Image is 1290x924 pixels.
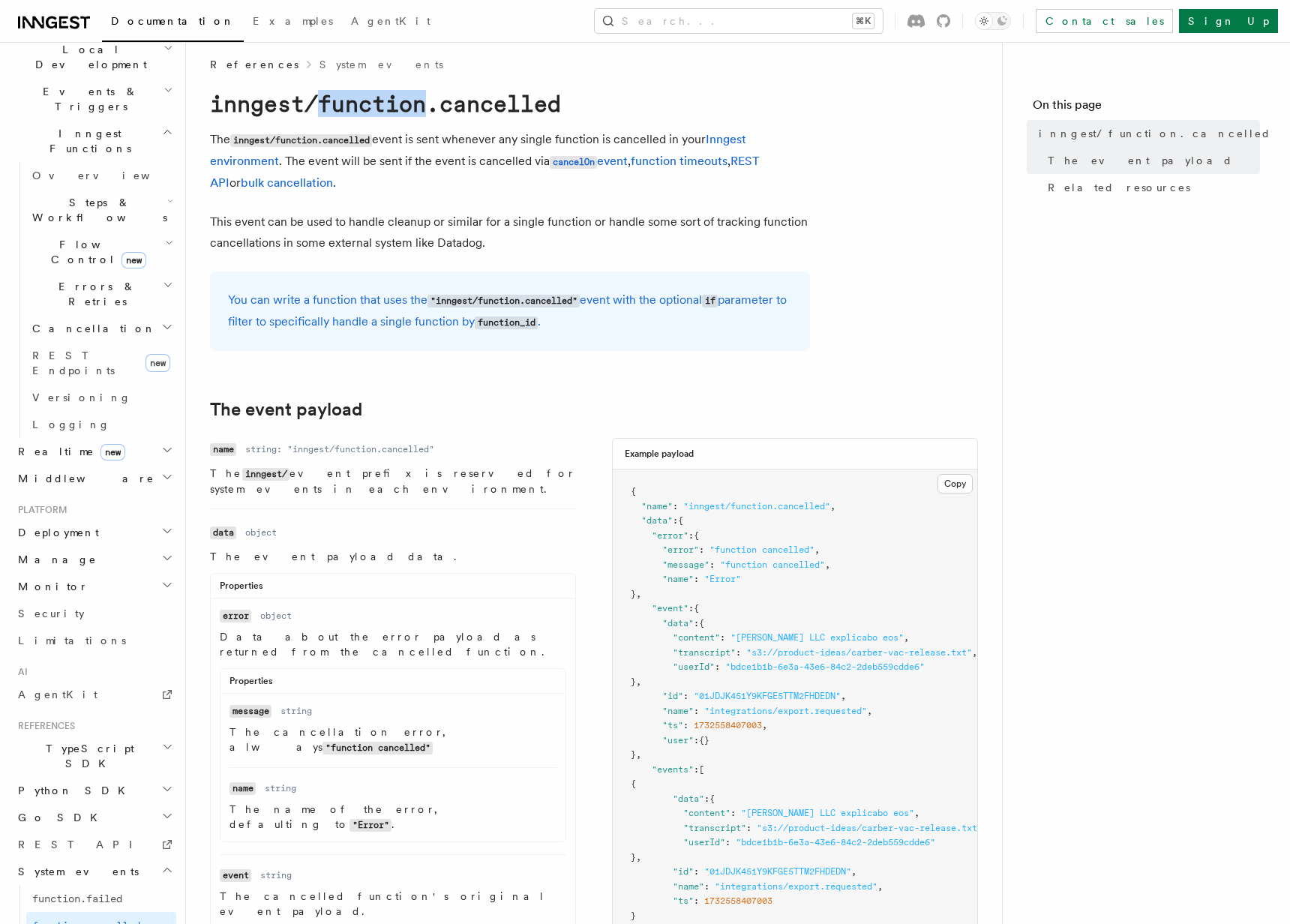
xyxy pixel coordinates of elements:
button: Manage [12,546,176,573]
dd: string: "inngest/function.cancelled" [245,443,434,455]
a: bulk cancellation [241,175,333,190]
span: "data" [641,515,673,526]
span: Manage [12,552,97,567]
span: : [720,632,725,643]
span: "error" [662,544,699,555]
span: 1732558407003 [704,895,772,906]
a: Overview [26,162,176,189]
span: "userId" [673,661,715,672]
a: Documentation [102,4,244,42]
span: : [725,837,730,847]
span: : [673,501,678,511]
button: Go SDK [12,804,176,831]
span: Monitor [12,579,88,594]
span: : [704,793,709,804]
p: The event is sent whenever any single function is cancelled in your . The event will be sent if t... [210,129,810,193]
span: "data" [673,793,704,804]
a: The event payload [210,399,362,420]
span: : [730,808,736,818]
span: Overview [32,169,187,181]
code: cancelOn [550,156,597,169]
code: function_id [475,316,538,329]
a: The event payload [1042,147,1260,174]
span: : [683,720,688,730]
span: : [683,691,688,701]
div: Properties [211,580,575,598]
span: "integrations/export.requested" [704,706,867,716]
span: "message" [662,559,709,570]
span: , [814,544,820,555]
span: "inngest/function.cancelled" [683,501,830,511]
span: { [631,486,636,496]
a: Sign Up [1179,9,1278,33]
a: System events [319,57,443,72]
span: } [631,852,636,862]
button: Copy [937,474,973,493]
span: "user" [662,735,694,745]
button: Search...⌘K [595,9,883,33]
span: "error" [652,530,688,541]
a: REST API [12,831,176,858]
span: "[PERSON_NAME] LLC explicabo eos" [730,632,904,643]
span: "transcript" [673,647,736,658]
span: {} [699,735,709,745]
span: Cancellation [26,321,156,336]
code: name [229,782,256,795]
span: REST Endpoints [32,349,115,376]
span: "name" [662,574,694,584]
span: Steps & Workflows [26,195,167,225]
a: Versioning [26,384,176,411]
button: System events [12,858,176,885]
code: name [210,443,236,456]
span: { [678,515,683,526]
span: : [694,764,699,775]
p: The event payload data. [210,549,576,564]
span: : [673,515,678,526]
span: AI [12,666,28,678]
span: 1732558407003 [694,720,762,730]
button: TypeScript SDK [12,735,176,777]
span: : [736,647,741,658]
span: , [867,706,872,716]
span: : [694,735,699,745]
button: Monitor [12,573,176,600]
code: inngest/function.cancelled [210,90,561,117]
span: "s3://product-ideas/carber-vac-release.txt" [746,647,972,658]
span: Examples [253,15,333,27]
span: } [631,749,636,760]
button: Realtimenew [12,438,176,465]
span: "function cancelled" [720,559,825,570]
span: , [636,749,641,760]
button: Local Development [12,36,176,78]
span: Python SDK [12,783,134,798]
code: "function cancelled" [322,742,433,754]
span: function.failed [32,892,122,904]
code: event [220,869,251,882]
p: The cancellation error, always [229,724,556,755]
code: message [229,705,271,718]
p: The cancelled function's original event payload. [220,889,566,919]
span: Deployment [12,525,99,540]
p: You can write a function that uses the event with the optional parameter to filter to specificall... [228,289,792,333]
span: [ [699,764,704,775]
span: "01JDJK451Y9KFGE5TTM2FHDEDN" [704,866,851,877]
span: , [830,501,835,511]
p: The event prefix is reserved for system events in each environment. [210,466,576,496]
span: : [709,559,715,570]
a: Limitations [12,627,176,654]
button: Flow Controlnew [26,231,176,273]
span: Local Development [12,42,163,72]
span: Documentation [111,15,235,27]
span: "Error" [704,574,741,584]
span: Realtime [12,444,125,459]
span: , [841,691,846,701]
span: System events [12,864,139,879]
span: : [694,574,699,584]
span: "name" [641,501,673,511]
dd: object [260,610,292,622]
button: Steps & Workflows [26,189,176,231]
span: "event" [652,603,688,613]
span: : [694,618,699,628]
span: { [694,603,699,613]
span: Events & Triggers [12,84,163,114]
